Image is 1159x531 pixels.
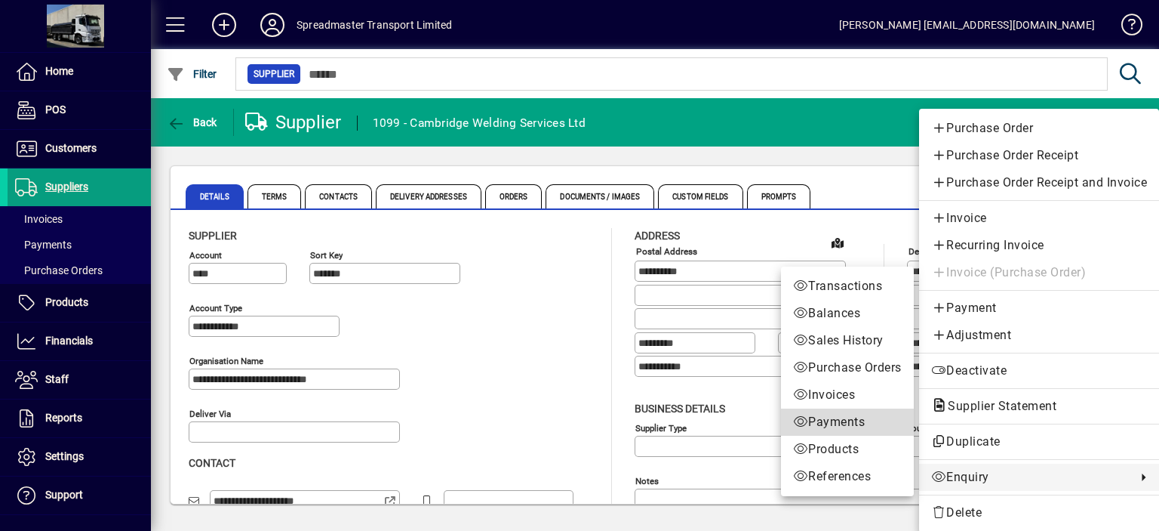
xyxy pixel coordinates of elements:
[931,399,1064,413] span: Supplier Statement
[919,357,1159,384] button: Deactivate supplier
[931,174,1147,192] span: Purchase Order Receipt and Invoice
[931,119,1147,137] span: Purchase Order
[793,332,902,350] span: Sales History
[793,413,902,431] span: Payments
[931,209,1147,227] span: Invoice
[931,326,1147,344] span: Adjustment
[793,440,902,458] span: Products
[931,504,1147,522] span: Delete
[931,362,1147,380] span: Deactivate
[931,299,1147,317] span: Payment
[931,433,1147,451] span: Duplicate
[793,304,902,323] span: Balances
[793,386,902,404] span: Invoices
[931,468,1129,486] span: Enquiry
[793,468,902,486] span: References
[931,236,1147,255] span: Recurring Invoice
[793,277,902,295] span: Transactions
[931,147,1147,165] span: Purchase Order Receipt
[793,359,902,377] span: Purchase Orders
